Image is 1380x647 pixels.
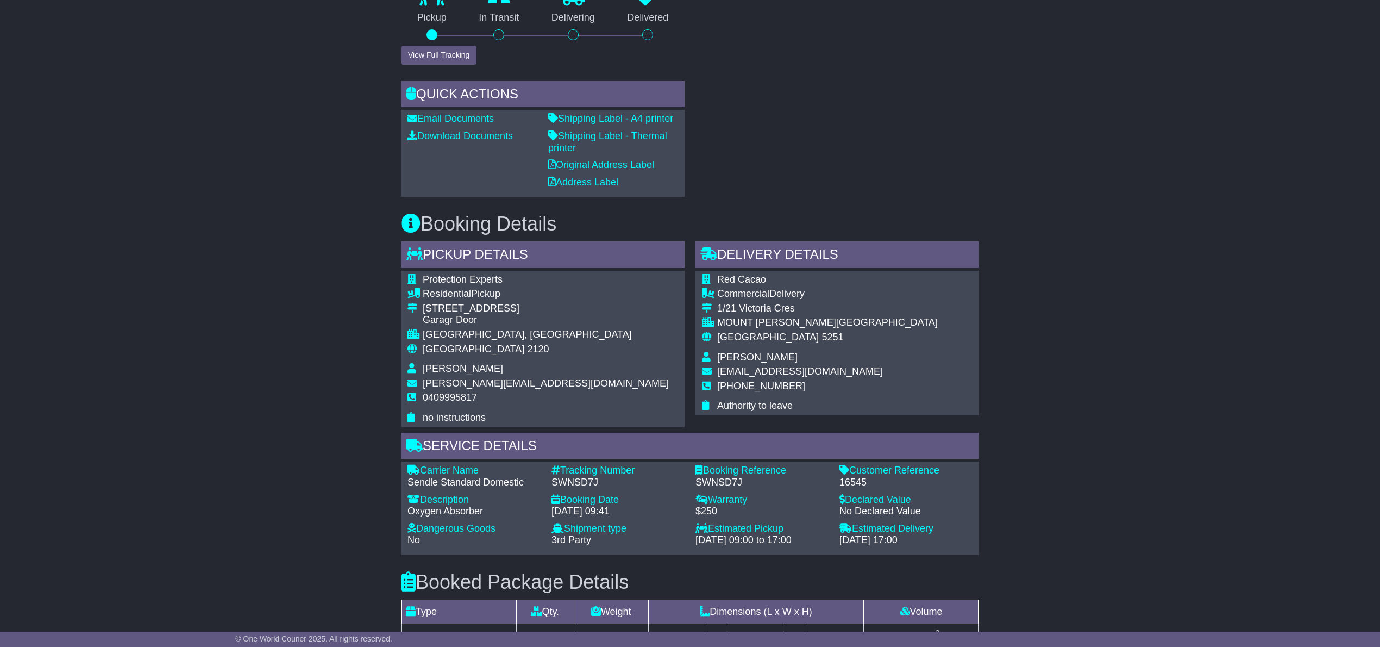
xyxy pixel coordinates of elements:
span: [PHONE_NUMBER] [717,381,805,391]
span: Residential [423,288,471,299]
td: Type [402,600,517,624]
p: In Transit [463,12,536,24]
span: no instructions [423,412,486,423]
div: [DATE] 09:41 [551,506,685,518]
div: SWNSD7J [695,477,829,489]
td: Volume [864,600,979,624]
div: Shipment type [551,523,685,535]
div: Quick Actions [401,81,685,110]
div: Pickup Details [401,241,685,271]
div: Description [407,494,541,506]
span: Commercial [717,288,769,299]
span: 3rd Party [551,534,591,545]
div: [DATE] 17:00 [839,534,973,546]
div: [DATE] 09:00 to 17:00 [695,534,829,546]
span: Protection Experts [423,274,503,285]
span: [EMAIL_ADDRESS][DOMAIN_NAME] [717,366,883,377]
div: Warranty [695,494,829,506]
a: Email Documents [407,113,494,124]
span: [PERSON_NAME][EMAIL_ADDRESS][DOMAIN_NAME] [423,378,669,389]
div: Pickup [423,288,669,300]
div: Garagr Door [423,314,669,326]
div: Booking Date [551,494,685,506]
span: [PERSON_NAME] [717,352,798,363]
h3: Booked Package Details [401,571,979,593]
span: [GEOGRAPHIC_DATA] [717,332,819,343]
td: Dimensions (L x W x H) [648,600,863,624]
div: Dangerous Goods [407,523,541,535]
p: Delivered [611,12,685,24]
div: No Declared Value [839,506,973,518]
a: Original Address Label [548,159,654,170]
a: Address Label [548,177,618,188]
div: Declared Value [839,494,973,506]
span: Red Cacao [717,274,766,285]
span: [GEOGRAPHIC_DATA] [423,344,524,354]
div: Service Details [401,433,979,462]
span: 0.019 [903,630,927,641]
td: Weight [574,600,648,624]
span: [PERSON_NAME] [423,363,503,374]
div: Estimated Delivery [839,523,973,535]
span: 5251 [821,332,843,343]
div: Oxygen Absorber [407,506,541,518]
sup: 3 [936,629,940,637]
button: View Full Tracking [401,46,476,65]
div: Tracking Number [551,465,685,477]
div: Delivery Details [695,241,979,271]
span: 0409995817 [423,392,477,403]
div: 1/21 Victoria Cres [717,303,938,315]
span: Authority to leave [717,400,793,411]
a: Shipping Label - A4 printer [548,113,673,124]
p: Pickup [401,12,463,24]
a: Download Documents [407,130,513,141]
div: $250 [695,506,829,518]
a: Shipping Label - Thermal printer [548,130,667,153]
p: Delivering [535,12,611,24]
div: [STREET_ADDRESS] [423,303,669,315]
span: No [407,534,420,545]
div: [GEOGRAPHIC_DATA], [GEOGRAPHIC_DATA] [423,329,669,341]
div: Carrier Name [407,465,541,477]
div: Delivery [717,288,938,300]
div: 16545 [839,477,973,489]
span: © One World Courier 2025. All rights reserved. [235,634,392,643]
div: Customer Reference [839,465,973,477]
div: MOUNT [PERSON_NAME][GEOGRAPHIC_DATA] [717,317,938,329]
div: Estimated Pickup [695,523,829,535]
td: Qty. [516,600,574,624]
div: Booking Reference [695,465,829,477]
div: SWNSD7J [551,477,685,489]
h3: Booking Details [401,213,979,235]
div: Sendle Standard Domestic [407,477,541,489]
span: 2120 [527,344,549,354]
